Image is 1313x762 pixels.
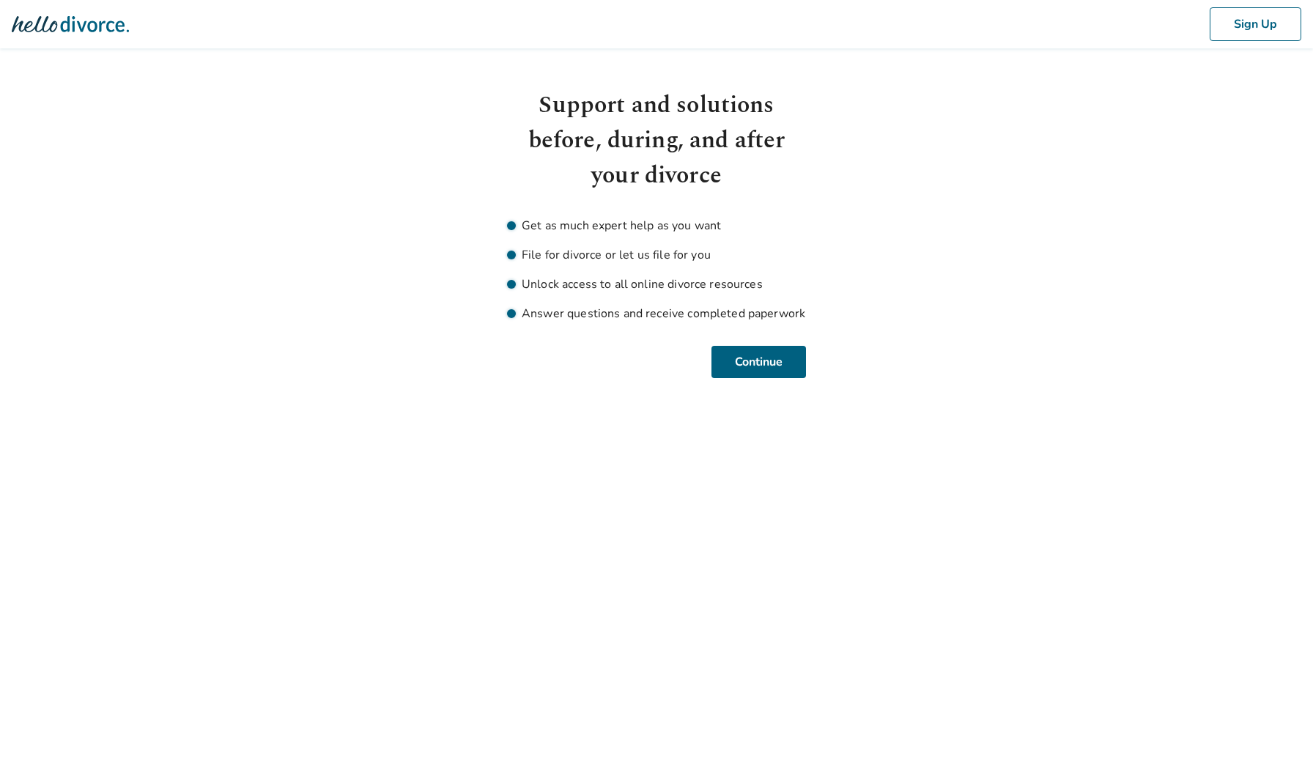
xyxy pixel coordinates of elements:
li: File for divorce or let us file for you [507,246,806,264]
li: Unlock access to all online divorce resources [507,275,806,293]
button: Sign Up [1210,7,1301,41]
li: Answer questions and receive completed paperwork [507,305,806,322]
h1: Support and solutions before, during, and after your divorce [507,88,806,193]
button: Continue [711,346,806,378]
li: Get as much expert help as you want [507,217,806,234]
img: Hello Divorce Logo [12,10,129,39]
